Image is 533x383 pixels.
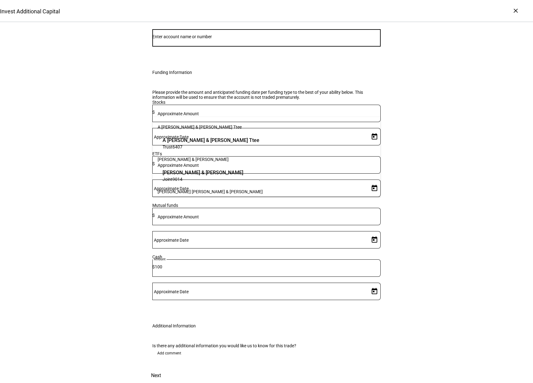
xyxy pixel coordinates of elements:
[152,203,381,208] div: Mutual funds
[172,144,182,149] span: 6407
[152,110,155,115] span: $
[163,137,259,144] span: A [PERSON_NAME] & [PERSON_NAME] Ttee
[368,130,381,143] button: Open calendar
[161,167,245,184] div: Abbey Beardslee Danczak & Michael Danczak
[158,125,242,130] span: A [PERSON_NAME] & [PERSON_NAME] Ttee
[157,348,181,358] span: Add comment
[161,135,261,151] div: A Markle & T Johnston Ttee
[152,34,381,39] input: Number
[142,368,170,383] button: Next
[511,6,521,16] div: ×
[154,289,189,294] mat-label: Approximate Date
[158,189,263,194] span: [PERSON_NAME] [PERSON_NAME] & [PERSON_NAME]
[152,100,381,105] div: Stocks
[368,234,381,246] button: Open calendar
[154,238,189,243] mat-label: Approximate Date
[163,177,172,182] span: Joint
[158,157,229,162] span: [PERSON_NAME] & [PERSON_NAME]
[152,213,155,218] span: $
[152,254,381,259] div: Cash
[154,257,166,261] mat-label: Amount
[368,182,381,194] button: Open calendar
[152,343,381,348] div: Is there any additional information you would like us to know for this trade?
[152,90,381,100] div: Please provide the amount and anticipated funding date per funding type to the best of your abili...
[152,70,192,75] div: Funding Information
[152,348,186,358] button: Add comment
[172,177,182,182] span: 9014
[152,151,381,156] div: ETFs
[151,368,161,383] span: Next
[158,214,199,219] mat-label: Approximate Amount
[152,264,155,269] span: $
[158,111,199,116] mat-label: Approximate Amount
[163,169,243,176] span: [PERSON_NAME] & [PERSON_NAME]
[163,144,172,149] span: Trust
[152,323,196,328] div: Additional Information
[368,285,381,298] button: Open calendar
[152,161,155,166] span: $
